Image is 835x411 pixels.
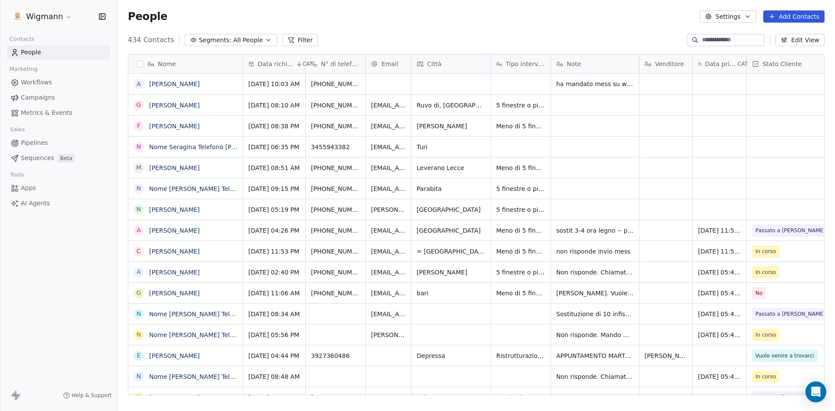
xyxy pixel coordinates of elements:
[311,289,360,297] span: [PHONE_NUMBER]
[311,205,360,214] span: [PHONE_NUMBER]
[137,267,141,277] div: A
[371,122,406,130] span: [EMAIL_ADDRESS][DOMAIN_NAME]
[311,268,360,277] span: [PHONE_NUMBER]
[21,78,52,87] span: Workflows
[496,205,545,214] span: 5 finestre o più di 5
[655,60,684,68] span: Venditore
[26,11,63,22] span: Wigmann
[282,34,318,46] button: Filter
[496,122,545,130] span: Meno di 5 finestre
[417,393,485,402] span: Oria
[149,394,200,401] a: [PERSON_NAME]
[556,80,634,88] span: ha mandato mess su whatsapp
[149,373,733,380] a: Nome [PERSON_NAME] Telefono [PHONE_NUMBER] Città Palagianello Trattamento dati personali Ho Letto...
[427,60,441,68] span: Città
[63,392,112,399] a: Help & Support
[417,268,485,277] span: [PERSON_NAME]
[755,393,825,402] span: Passato a [PERSON_NAME]
[149,206,200,213] a: [PERSON_NAME]
[556,331,634,339] span: Non risponde. Mando mex
[7,181,110,195] a: Apps
[149,80,200,87] a: [PERSON_NAME]
[199,36,231,45] span: Segments:
[417,247,485,256] span: = [GEOGRAPHIC_DATA], Grumo Appula
[7,196,110,211] a: AI Agents
[567,60,581,68] span: Note
[805,381,826,402] div: Open Intercom Messenger
[248,372,300,381] span: [DATE] 08:48 AM
[556,372,634,381] span: Non risponde. Chiamato + volte. Mando mex
[248,351,300,360] span: [DATE] 04:44 PM
[137,247,141,256] div: C
[738,60,748,67] span: CAT
[556,289,634,297] span: [PERSON_NAME]. Vuole la riparazione per uno scorrevole attualmente in alluminio.
[6,63,41,76] span: Marketing
[371,226,406,235] span: [EMAIL_ADDRESS][DOMAIN_NAME]
[248,393,300,402] span: [DATE] 03:36 PM
[700,10,756,23] button: Settings
[775,34,825,46] button: Edit View
[57,154,75,163] span: Beta
[233,36,263,45] span: All People
[311,393,360,402] span: [PHONE_NUMBER]
[311,80,360,88] span: [PHONE_NUMBER]
[698,226,741,235] span: [DATE] 11:56 AM
[21,93,55,102] span: Campaigns
[417,101,485,110] span: Ruvo di, [GEOGRAPHIC_DATA]
[755,351,814,360] span: Vuole venire a trovarci
[149,123,200,130] a: [PERSON_NAME]
[21,138,48,147] span: Pipelines
[72,392,112,399] span: Help & Support
[137,80,141,89] div: A
[21,199,50,208] span: AI Agents
[763,10,825,23] button: Add Contacts
[6,33,38,46] span: Contacts
[137,184,141,193] div: N
[755,331,776,339] span: In corso
[693,54,746,73] div: Data primo contattoCAT
[149,164,200,171] a: [PERSON_NAME]
[21,154,54,163] span: Sequences
[149,102,200,109] a: [PERSON_NAME]
[417,205,485,214] span: [GEOGRAPHIC_DATA]
[311,122,360,130] span: [PHONE_NUMBER]
[496,184,545,193] span: 5 finestre o più di 5
[7,45,110,60] a: People
[6,168,27,181] span: Tools
[311,226,360,235] span: [PHONE_NUMBER]
[755,372,776,381] span: In corso
[755,247,776,256] span: In corso
[248,289,300,297] span: [DATE] 11:06 AM
[311,164,360,172] span: [PHONE_NUMBER]
[248,101,300,110] span: [DATE] 08:10 AM
[496,351,545,360] span: Ristrutturazione + ampliamento
[496,393,545,402] span: Sostituzione di 4 infissi. Ha mandato il preventivo senza prezzi. Non ha idea della spesa. Vorreb...
[248,226,300,235] span: [DATE] 04:26 PM
[306,54,365,73] div: N° di telefono
[136,163,141,172] div: M
[7,75,110,90] a: Workflows
[496,101,545,110] span: 5 finestre o più di 5
[21,48,41,57] span: People
[417,226,485,235] span: [GEOGRAPHIC_DATA]
[248,164,300,172] span: [DATE] 08:51 AM
[248,143,300,151] span: [DATE] 06:35 PM
[248,205,300,214] span: [DATE] 05:19 PM
[762,60,802,68] span: Stato Cliente
[311,143,360,151] span: 3455943382
[137,142,141,151] div: N
[248,184,300,193] span: [DATE] 09:15 PM
[137,330,141,339] div: N
[258,60,294,68] span: Data richiesta
[303,60,313,67] span: CAT
[137,288,141,297] div: G
[417,143,485,151] span: Turi
[149,227,200,234] a: [PERSON_NAME]
[371,268,406,277] span: [EMAIL_ADDRESS][DOMAIN_NAME]
[551,54,639,73] div: Note
[128,54,243,73] div: Nome
[371,289,406,297] span: [EMAIL_ADDRESS][DOMAIN_NAME]
[10,9,74,24] button: Wigmann
[755,310,825,318] span: Passato a [PERSON_NAME]
[137,351,141,360] div: E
